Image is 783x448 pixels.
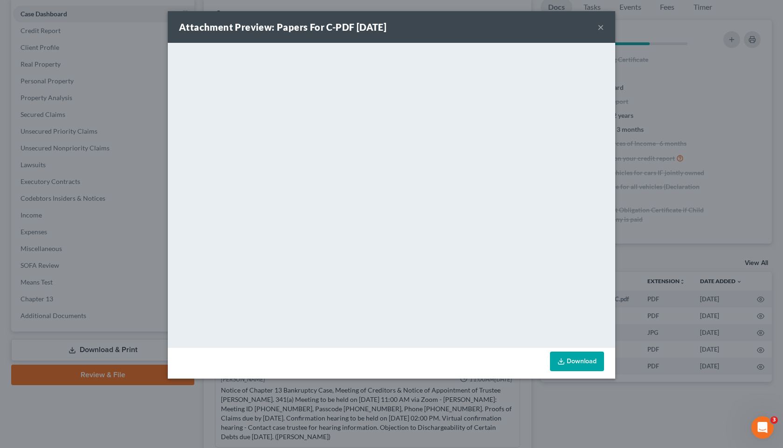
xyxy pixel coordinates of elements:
iframe: Intercom live chat [751,416,774,439]
strong: Attachment Preview: Papers For C-PDF [DATE] [179,21,386,33]
button: × [598,21,604,33]
a: Download [550,352,604,371]
span: 3 [770,416,778,424]
iframe: <object ng-attr-data='[URL][DOMAIN_NAME]' type='application/pdf' width='100%' height='650px'></ob... [168,43,615,346]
